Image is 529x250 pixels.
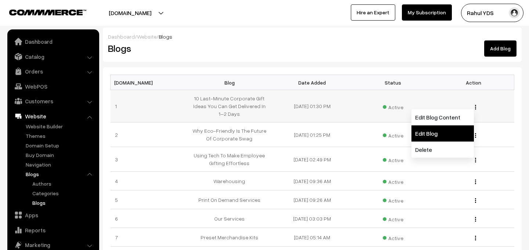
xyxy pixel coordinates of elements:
td: [DATE] 03:03 PM [272,209,353,228]
a: Dashboard [9,35,97,48]
img: Menu [475,179,476,184]
td: [DATE] 05:14 AM [272,228,353,247]
span: Active [383,214,403,223]
a: Categories [30,189,97,197]
a: Domain Setup [24,142,97,149]
td: [DATE] 01:25 PM [272,122,353,147]
a: Customers [9,94,97,108]
span: Active [383,176,403,186]
span: Active [383,195,403,204]
div: / / [108,33,517,40]
td: 1 [111,90,191,122]
td: Print On Demand Services [191,190,272,209]
span: Active [383,154,403,164]
td: Our Services [191,209,272,228]
img: COMMMERCE [9,10,86,15]
th: Action [433,75,514,90]
td: Warehousing [191,172,272,190]
img: Menu [475,198,476,203]
a: Reports [9,224,97,237]
td: Why Eco-Friendly Is The Future Of Corporate Swag [191,122,272,147]
td: [DATE] 09:26 AM [272,190,353,209]
a: Catalog [9,50,97,63]
td: [DATE] 01:30 PM [272,90,353,122]
img: Menu [475,158,476,162]
td: Preset Merchandise Kits [191,228,272,247]
a: Dashboard [108,33,135,40]
a: Add Blog [484,40,517,57]
td: 7 [111,228,191,247]
a: WebPOS [9,80,97,93]
a: Delete [411,142,474,158]
img: Menu [475,217,476,222]
a: My Subscription [402,4,452,21]
a: Website [137,33,156,40]
td: 4 [111,172,191,190]
a: Hire an Expert [351,4,395,21]
span: Active [383,101,403,111]
td: 3 [111,147,191,172]
td: Using Tech To Make Employee Gifting Effortless [191,147,272,172]
a: Edit Blog [411,125,474,142]
td: [DATE] 02:49 PM [272,147,353,172]
td: 6 [111,209,191,228]
th: Status [353,75,433,90]
h2: Blogs [108,43,237,54]
img: Menu [475,236,476,240]
td: [DATE] 09:36 AM [272,172,353,190]
a: Navigation [24,161,97,168]
th: [DOMAIN_NAME] [111,75,191,90]
span: Blogs [159,33,172,40]
td: 2 [111,122,191,147]
a: Website Builder [24,122,97,130]
button: [DOMAIN_NAME] [83,4,177,22]
a: Authors [30,180,97,187]
th: Date Added [272,75,353,90]
a: Blogs [24,170,97,178]
button: Rahul YDS [461,4,523,22]
img: Menu [475,105,476,110]
span: Active [383,130,403,139]
a: Themes [24,132,97,140]
img: user [509,7,520,18]
a: Orders [9,65,97,78]
td: 5 [111,190,191,209]
a: Buy Domain [24,151,97,159]
a: COMMMERCE [9,7,73,16]
td: 10 Last-Minute Corporate Gift Ideas You Can Get Delivered In 1–2 Days [191,90,272,122]
th: Blog [191,75,272,90]
img: Menu [475,133,476,138]
span: Active [383,232,403,242]
a: Apps [9,208,97,222]
a: Edit Blog Content [411,109,474,125]
a: Website [9,110,97,123]
a: Blogs [30,199,97,207]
